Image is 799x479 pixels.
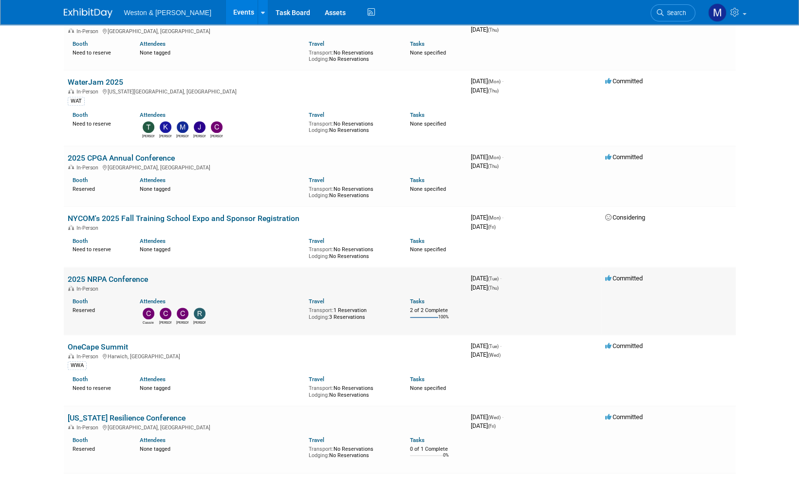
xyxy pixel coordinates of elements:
span: None specified [410,246,446,253]
span: [DATE] [471,162,499,169]
a: Search [650,4,695,21]
div: [GEOGRAPHIC_DATA], [GEOGRAPHIC_DATA] [68,163,463,171]
span: [DATE] [471,77,503,85]
span: (Tue) [488,344,499,349]
img: rachel cotter [194,308,205,319]
div: Kevin MacKinnon [159,133,171,139]
div: Reserved [73,184,126,193]
div: [US_STATE][GEOGRAPHIC_DATA], [GEOGRAPHIC_DATA] [68,87,463,95]
span: [DATE] [471,422,496,429]
span: (Mon) [488,215,501,221]
img: Kevin MacKinnon [160,121,171,133]
img: Jason Gillespie [194,121,205,133]
span: (Thu) [488,88,499,93]
a: Travel [309,437,324,443]
a: 2025 CPGA Annual Conference [68,153,175,163]
a: Booth [73,437,88,443]
div: No Reservations No Reservations [309,444,395,459]
span: [DATE] [471,87,499,94]
a: Travel [309,298,324,305]
img: In-Person Event [68,89,74,93]
span: Transport: [309,307,334,313]
div: Cassie Bethoney [142,319,154,325]
img: Charles Gant [211,121,223,133]
span: (Fri) [488,224,496,230]
div: Need to reserve [73,383,126,392]
div: No Reservations No Reservations [309,244,395,259]
a: Tasks [410,437,425,443]
a: RE+ 25 [68,17,92,26]
span: [DATE] [471,351,501,358]
span: In-Person [76,225,101,231]
span: (Wed) [488,415,501,420]
td: 100% [438,314,449,328]
a: Attendees [140,177,166,184]
span: (Thu) [488,27,499,33]
span: [DATE] [471,413,503,421]
span: In-Person [76,89,101,95]
span: Lodging: [309,452,329,459]
div: [GEOGRAPHIC_DATA], [GEOGRAPHIC_DATA] [68,423,463,431]
div: [GEOGRAPHIC_DATA], [GEOGRAPHIC_DATA] [68,27,463,35]
a: Attendees [140,298,166,305]
div: WAT [68,97,85,106]
a: NYCOM's 2025 Fall Training School Expo and Sponsor Registration [68,214,299,223]
a: Attendees [140,40,166,47]
img: In-Person Event [68,165,74,169]
a: Booth [73,376,88,383]
div: Jason Gillespie [193,133,205,139]
span: Transport: [309,186,334,192]
span: Transport: [309,446,334,452]
a: Attendees [140,437,166,443]
span: Considering [605,214,645,221]
span: None specified [410,186,446,192]
a: OneCape Summit [68,342,128,351]
a: [US_STATE] Resilience Conference [68,413,186,423]
span: [DATE] [471,26,499,33]
span: - [502,413,503,421]
span: Committed [605,77,643,85]
span: Committed [605,153,643,161]
div: Cheri Ruane [159,319,171,325]
img: ExhibitDay [64,8,112,18]
span: In-Person [76,353,101,360]
div: 0 of 1 Complete [410,446,463,453]
img: Cristobal Betancourt [177,308,188,319]
div: No Reservations No Reservations [309,119,395,134]
span: (Thu) [488,164,499,169]
a: Tasks [410,111,425,118]
span: Weston & [PERSON_NAME] [124,9,211,17]
div: Reserved [73,444,126,453]
div: rachel cotter [193,319,205,325]
span: None specified [410,50,446,56]
span: In-Person [76,28,101,35]
span: Transport: [309,246,334,253]
img: In-Person Event [68,353,74,358]
td: 0% [443,453,449,466]
img: In-Person Event [68,424,74,429]
a: Travel [309,40,324,47]
div: None tagged [140,244,301,253]
span: [DATE] [471,284,499,291]
div: No Reservations No Reservations [309,184,395,199]
img: In-Person Event [68,286,74,291]
a: Booth [73,111,88,118]
a: 2025 NRPA Conference [68,275,148,284]
div: 1 Reservation 3 Reservations [309,305,395,320]
div: Need to reserve [73,48,126,56]
a: Attendees [140,238,166,244]
span: - [500,275,502,282]
a: WaterJam 2025 [68,77,123,87]
div: None tagged [140,48,301,56]
span: None specified [410,121,446,127]
span: - [502,153,503,161]
span: (Thu) [488,285,499,291]
span: (Wed) [488,352,501,358]
a: Tasks [410,177,425,184]
div: No Reservations No Reservations [309,383,395,398]
span: Lodging: [309,314,329,320]
div: None tagged [140,383,301,392]
div: Charles Gant [210,133,223,139]
span: Committed [605,275,643,282]
div: 2 of 2 Complete [410,307,463,314]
